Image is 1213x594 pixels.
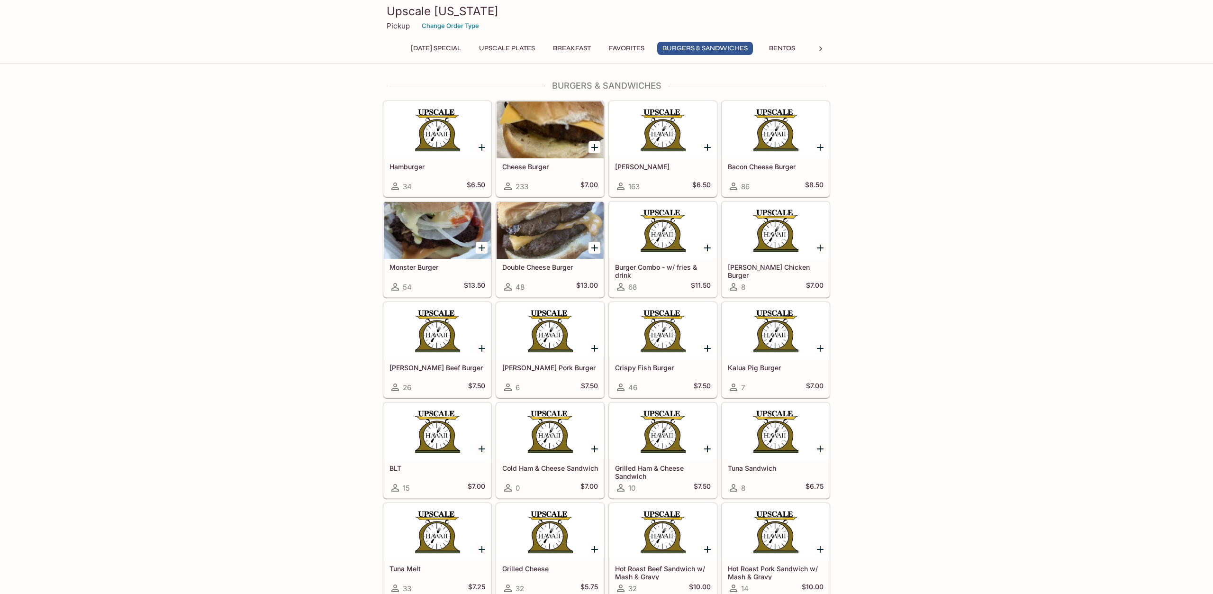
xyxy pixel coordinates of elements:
h5: Double Cheese Burger [502,263,598,271]
div: Teri Pork Burger [497,302,604,359]
div: Cheese Burger [497,101,604,158]
h5: Bacon Cheese Burger [728,163,824,171]
a: Double Cheese Burger48$13.00 [496,201,604,297]
h5: $6.50 [692,181,711,192]
h5: $10.00 [689,583,711,594]
button: Add Teri Beef Burger [476,342,488,354]
h5: $13.50 [464,281,485,292]
a: [PERSON_NAME]163$6.50 [609,101,717,197]
h5: $7.50 [694,382,711,393]
div: Monster Burger [384,202,491,259]
div: Double Cheese Burger [497,202,604,259]
div: Grilled Cheese [497,503,604,560]
h5: Hot Roast Beef Sandwich w/ Mash & Gravy [615,565,711,580]
button: Change Order Type [417,18,483,33]
h5: $7.25 [468,583,485,594]
a: Cold Ham & Cheese Sandwich0$7.00 [496,402,604,498]
span: 8 [741,484,745,493]
h5: $7.00 [580,482,598,493]
button: Add Hot Roast Pork Sandwich w/ Mash & Gravy [814,543,826,555]
button: Add Teri Chicken Burger [814,242,826,254]
a: Hamburger34$6.50 [383,101,491,197]
span: 68 [628,283,637,292]
div: Tuna Melt [384,503,491,560]
h3: Upscale [US_STATE] [387,4,826,18]
span: 7 [741,383,745,392]
h5: $7.00 [580,181,598,192]
a: [PERSON_NAME] Pork Burger6$7.50 [496,302,604,398]
button: Add BLT [476,443,488,455]
button: Favorites [604,42,650,55]
a: Monster Burger54$13.50 [383,201,491,297]
span: 14 [741,584,749,593]
button: Breakfast [548,42,596,55]
h5: [PERSON_NAME] Chicken Burger [728,263,824,279]
h5: [PERSON_NAME] Beef Burger [389,364,485,372]
span: 34 [403,182,412,191]
h5: $10.00 [802,583,824,594]
div: BLT [384,403,491,460]
button: Add Teri Burger [701,141,713,153]
h5: $8.50 [805,181,824,192]
span: 10 [628,484,635,493]
a: Crispy Fish Burger46$7.50 [609,302,717,398]
h5: Crispy Fish Burger [615,364,711,372]
span: 32 [628,584,637,593]
div: Crispy Fish Burger [609,302,716,359]
div: Teri Beef Burger [384,302,491,359]
button: Add Grilled Cheese [588,543,600,555]
a: BLT15$7.00 [383,402,491,498]
button: Add Grilled Ham & Cheese Sandwich [701,443,713,455]
h5: $5.75 [580,583,598,594]
div: Hot Roast Beef Sandwich w/ Mash & Gravy [609,503,716,560]
a: Grilled Ham & Cheese Sandwich10$7.50 [609,402,717,498]
button: Add Bacon Cheese Burger [814,141,826,153]
span: 15 [403,484,410,493]
a: Cheese Burger233$7.00 [496,101,604,197]
button: Burgers & Sandwiches [657,42,753,55]
div: Hamburger [384,101,491,158]
div: Hot Roast Pork Sandwich w/ Mash & Gravy [722,503,829,560]
h5: Grilled Cheese [502,565,598,573]
button: Add Cheese Burger [588,141,600,153]
h5: Tuna Melt [389,565,485,573]
button: Add Double Cheese Burger [588,242,600,254]
h5: Tuna Sandwich [728,464,824,472]
span: 33 [403,584,411,593]
div: Teri Chicken Burger [722,202,829,259]
span: 26 [403,383,411,392]
p: Pickup [387,21,410,30]
h4: Burgers & Sandwiches [383,81,830,91]
span: 32 [516,584,524,593]
button: Add Hot Roast Beef Sandwich w/ Mash & Gravy [701,543,713,555]
button: Add Teri Pork Burger [588,342,600,354]
button: Bentos [760,42,803,55]
h5: Monster Burger [389,263,485,271]
h5: [PERSON_NAME] [615,163,711,171]
span: 163 [628,182,640,191]
div: Tuna Sandwich [722,403,829,460]
div: Kalua Pig Burger [722,302,829,359]
h5: $6.50 [467,181,485,192]
h5: Hamburger [389,163,485,171]
h5: $6.75 [806,482,824,493]
h5: $7.00 [806,281,824,292]
h5: $13.00 [576,281,598,292]
h5: $7.00 [806,382,824,393]
h5: $7.00 [468,482,485,493]
button: Add Kalua Pig Burger [814,342,826,354]
a: [PERSON_NAME] Beef Burger26$7.50 [383,302,491,398]
button: Add Burger Combo - w/ fries & drink [701,242,713,254]
span: 46 [628,383,637,392]
button: UPSCALE Plates [474,42,540,55]
button: Add Tuna Sandwich [814,443,826,455]
h5: $11.50 [691,281,711,292]
h5: Hot Roast Pork Sandwich w/ Mash & Gravy [728,565,824,580]
div: Burger Combo - w/ fries & drink [609,202,716,259]
h5: Cold Ham & Cheese Sandwich [502,464,598,472]
div: Teri Burger [609,101,716,158]
span: 54 [403,283,412,292]
button: Add Cold Ham & Cheese Sandwich [588,443,600,455]
button: [DATE] Special [406,42,466,55]
span: 8 [741,283,745,292]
